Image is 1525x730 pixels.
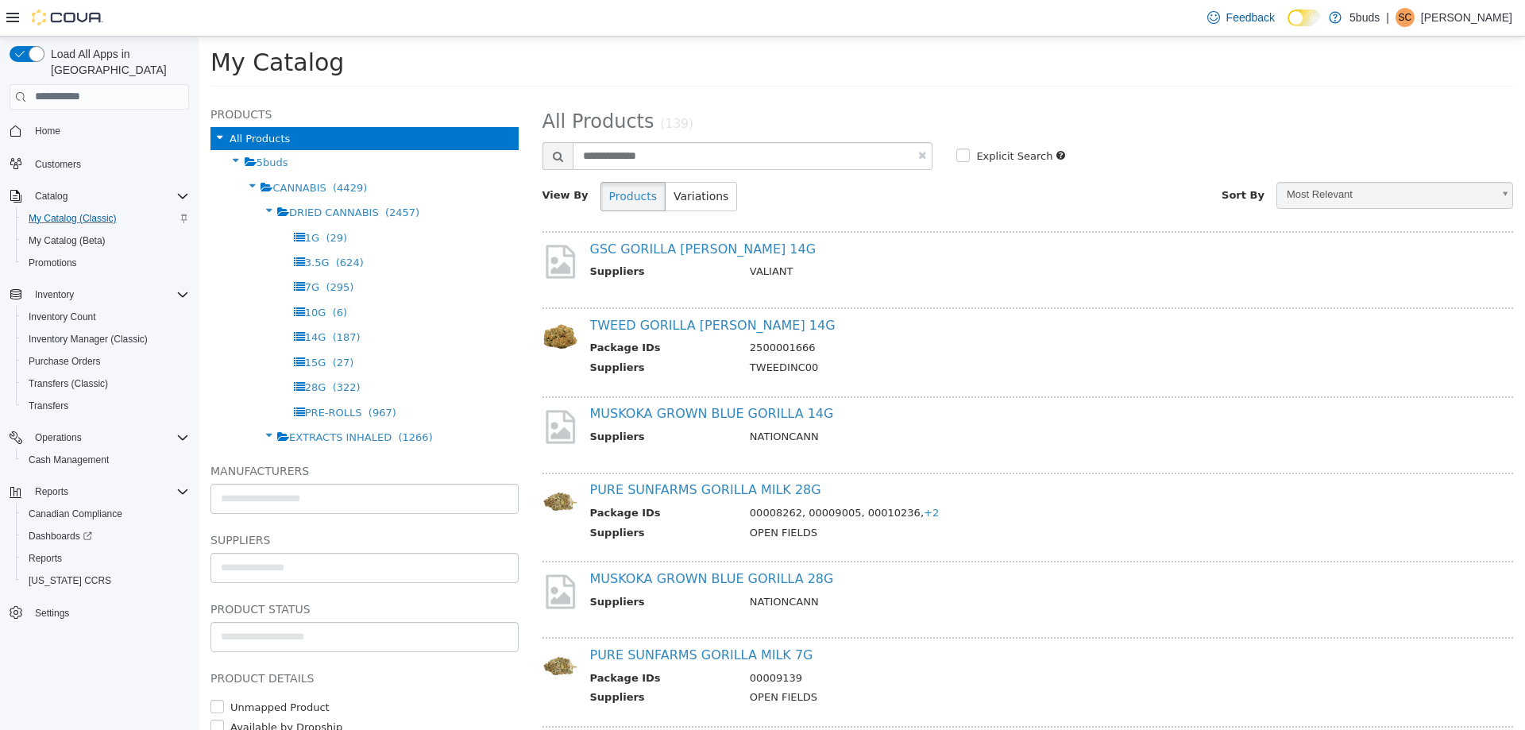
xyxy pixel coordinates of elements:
[22,396,189,415] span: Transfers
[127,195,149,207] span: (29)
[461,80,495,95] small: (139)
[392,392,539,412] th: Suppliers
[134,270,149,282] span: (6)
[1288,26,1288,27] span: Dark Mode
[3,481,195,503] button: Reports
[22,253,189,272] span: Promotions
[10,113,189,666] nav: Complex example
[392,634,539,654] th: Package IDs
[127,245,155,257] span: (295)
[29,377,108,390] span: Transfers (Classic)
[1421,8,1512,27] p: [PERSON_NAME]
[1288,10,1321,26] input: Dark Mode
[35,485,68,498] span: Reports
[402,145,467,175] button: Products
[16,252,195,274] button: Promotions
[392,281,637,296] a: TWEED GORILLA [PERSON_NAME] 14G
[1396,8,1415,27] div: Samantha Campbell
[22,307,189,326] span: Inventory Count
[22,571,189,590] span: Washington CCRS
[392,369,635,384] a: MUSKOKA GROWN BLUE GORILLA 14G
[29,482,75,501] button: Reports
[12,632,320,651] h5: Product Details
[539,634,1280,654] td: 00009139
[22,450,189,469] span: Cash Management
[3,185,195,207] button: Catalog
[35,431,82,444] span: Operations
[35,158,81,171] span: Customers
[22,374,114,393] a: Transfers (Classic)
[16,503,195,525] button: Canadian Compliance
[28,683,144,699] label: Available by Dropship
[58,120,90,132] span: 5buds
[134,320,156,332] span: (27)
[35,125,60,137] span: Home
[29,428,189,447] span: Operations
[134,345,162,357] span: (322)
[392,535,635,550] a: MUSKOKA GROWN BLUE GORILLA 28G
[551,470,740,482] span: 00008262, 00009005, 00010236,
[106,245,121,257] span: 7G
[344,206,380,245] img: missing-image.png
[725,470,740,482] span: +2
[106,195,121,207] span: 1G
[29,333,148,346] span: Inventory Manager (Classic)
[22,330,154,349] a: Inventory Manager (Classic)
[539,653,1280,673] td: OPEN FIELDS
[29,482,189,501] span: Reports
[12,494,320,513] h5: Suppliers
[16,547,195,570] button: Reports
[32,10,103,25] img: Cova
[29,122,67,141] a: Home
[392,469,539,489] th: Package IDs
[1386,8,1389,27] p: |
[392,227,539,247] th: Suppliers
[22,450,115,469] a: Cash Management
[199,395,234,407] span: (1266)
[3,601,195,624] button: Settings
[134,295,162,307] span: (187)
[392,653,539,673] th: Suppliers
[35,288,74,301] span: Inventory
[392,558,539,577] th: Suppliers
[29,603,189,623] span: Settings
[22,330,189,349] span: Inventory Manager (Classic)
[22,504,129,523] a: Canadian Compliance
[1078,145,1315,172] a: Most Relevant
[392,205,618,220] a: GSC GORILLA [PERSON_NAME] 14G
[16,350,195,373] button: Purchase Orders
[1079,146,1293,171] span: Most Relevant
[466,145,539,175] button: Variations
[16,525,195,547] a: Dashboards
[35,607,69,620] span: Settings
[3,119,195,142] button: Home
[29,257,77,269] span: Promotions
[539,303,1280,323] td: 2500001666
[29,234,106,247] span: My Catalog (Beta)
[539,323,1280,343] td: TWEEDINC00
[344,74,456,96] span: All Products
[22,571,118,590] a: [US_STATE] CCRS
[12,12,145,40] span: My Catalog
[29,212,117,225] span: My Catalog (Classic)
[539,227,1280,247] td: VALIANT
[344,371,380,410] img: missing-image.png
[106,370,164,382] span: PRE-ROLLS
[344,282,380,318] img: 150
[1201,2,1281,33] a: Feedback
[16,570,195,592] button: [US_STATE] CCRS
[344,153,390,164] span: View By
[22,352,189,371] span: Purchase Orders
[3,152,195,175] button: Customers
[29,552,62,565] span: Reports
[106,295,128,307] span: 14G
[392,303,539,323] th: Package IDs
[29,454,109,466] span: Cash Management
[392,489,539,508] th: Suppliers
[137,220,165,232] span: (624)
[29,285,80,304] button: Inventory
[16,449,195,471] button: Cash Management
[3,427,195,449] button: Operations
[29,155,87,174] a: Customers
[29,285,189,304] span: Inventory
